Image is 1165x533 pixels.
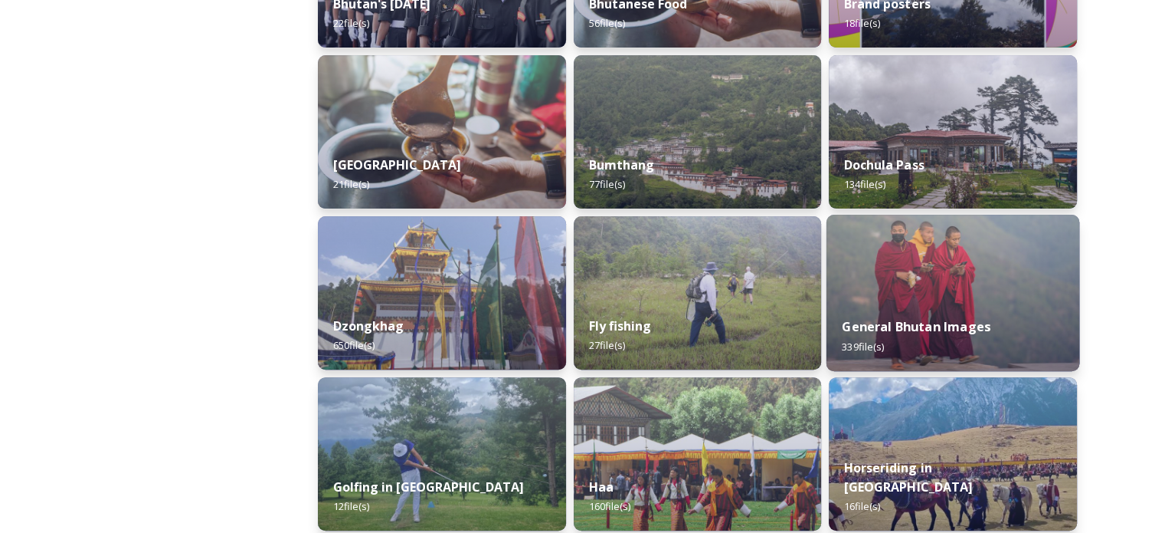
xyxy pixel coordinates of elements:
img: Bumdeling%2520090723%2520by%2520Amp%2520Sripimanwat-4%25202.jpg [318,55,566,209]
img: by%2520Ugyen%2520Wangchuk14.JPG [574,216,822,370]
strong: [GEOGRAPHIC_DATA] [333,156,461,173]
span: 339 file(s) [843,339,885,353]
img: MarcusWestbergBhutanHiRes-23.jpg [826,215,1079,371]
strong: Dzongkhag [333,317,404,334]
span: 18 file(s) [844,16,880,30]
span: 77 file(s) [589,177,625,191]
strong: Bumthang [589,156,654,173]
span: 160 file(s) [589,499,630,513]
span: 22 file(s) [333,16,369,30]
span: 16 file(s) [844,499,880,513]
img: Haa%2520Summer%2520Festival1.jpeg [574,377,822,531]
img: 2022-10-01%252011.41.43.jpg [829,55,1077,209]
img: Bumthang%2520180723%2520by%2520Amp%2520Sripimanwat-20.jpg [574,55,822,209]
strong: General Bhutan Images [843,318,991,335]
strong: Fly fishing [589,317,651,334]
img: Horseriding%2520in%2520Bhutan2.JPG [829,377,1077,531]
span: 12 file(s) [333,499,369,513]
strong: Golfing in [GEOGRAPHIC_DATA] [333,479,524,495]
strong: Horseriding in [GEOGRAPHIC_DATA] [844,459,972,495]
strong: Haa [589,479,614,495]
span: 650 file(s) [333,338,375,352]
img: IMG_0877.jpeg [318,377,566,531]
span: 27 file(s) [589,338,625,352]
strong: Dochula Pass [844,156,924,173]
span: 21 file(s) [333,177,369,191]
img: Festival%2520Header.jpg [318,216,566,370]
span: 134 file(s) [844,177,885,191]
span: 56 file(s) [589,16,625,30]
